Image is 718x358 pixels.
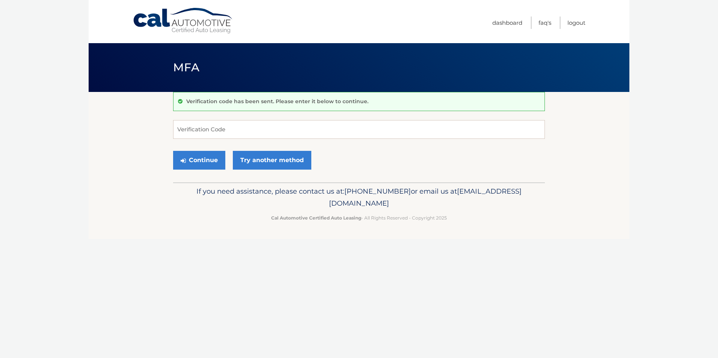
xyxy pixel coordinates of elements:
a: Logout [567,17,585,29]
a: Dashboard [492,17,522,29]
a: FAQ's [538,17,551,29]
span: [PHONE_NUMBER] [344,187,411,196]
p: If you need assistance, please contact us at: or email us at [178,185,540,209]
span: [EMAIL_ADDRESS][DOMAIN_NAME] [329,187,522,208]
p: - All Rights Reserved - Copyright 2025 [178,214,540,222]
p: Verification code has been sent. Please enter it below to continue. [186,98,368,105]
a: Try another method [233,151,311,170]
a: Cal Automotive [133,8,234,34]
button: Continue [173,151,225,170]
input: Verification Code [173,120,545,139]
span: MFA [173,60,199,74]
strong: Cal Automotive Certified Auto Leasing [271,215,361,221]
